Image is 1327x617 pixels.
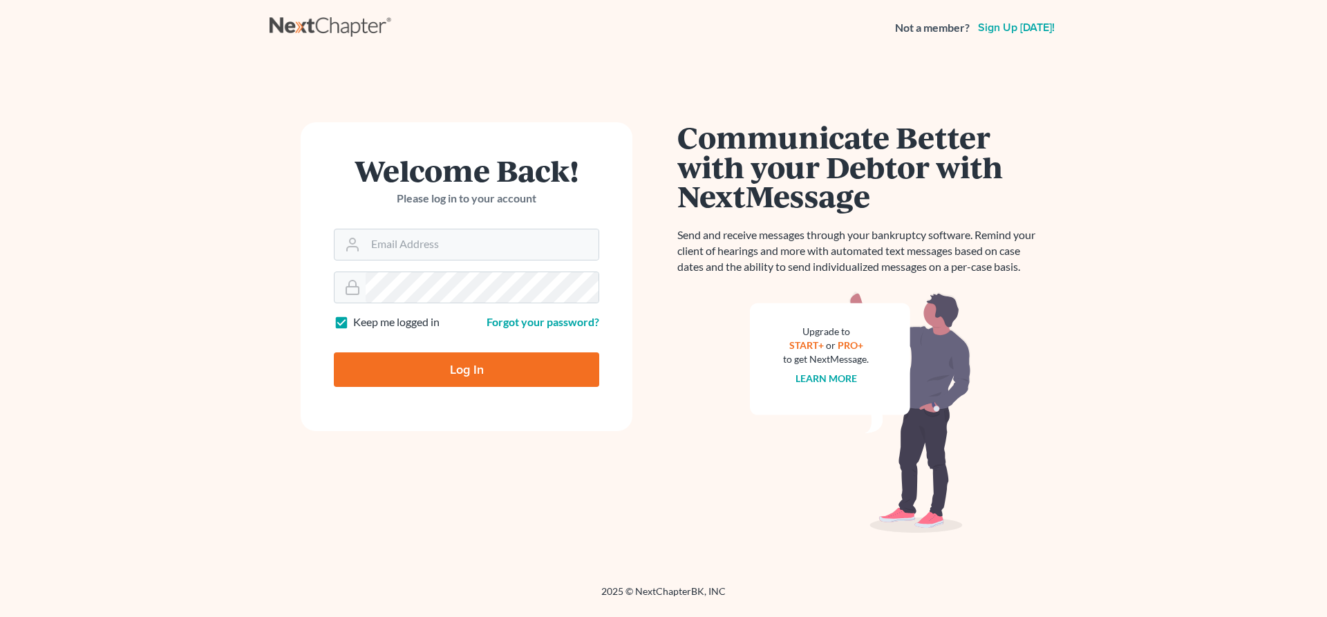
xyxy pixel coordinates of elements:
p: Please log in to your account [334,191,599,207]
div: to get NextMessage. [783,352,869,366]
label: Keep me logged in [353,314,440,330]
img: nextmessage_bg-59042aed3d76b12b5cd301f8e5b87938c9018125f34e5fa2b7a6b67550977c72.svg [750,292,971,533]
input: Log In [334,352,599,387]
h1: Communicate Better with your Debtor with NextMessage [677,122,1044,211]
span: or [826,339,836,351]
a: PRO+ [838,339,863,351]
h1: Welcome Back! [334,155,599,185]
input: Email Address [366,229,599,260]
p: Send and receive messages through your bankruptcy software. Remind your client of hearings and mo... [677,227,1044,275]
a: START+ [789,339,824,351]
strong: Not a member? [895,20,970,36]
a: Sign up [DATE]! [975,22,1057,33]
div: Upgrade to [783,325,869,339]
div: 2025 © NextChapterBK, INC [270,585,1057,609]
a: Forgot your password? [487,315,599,328]
a: Learn more [796,372,857,384]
